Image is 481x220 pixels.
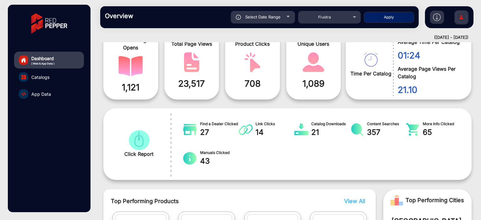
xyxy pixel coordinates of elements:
[27,8,72,39] img: vmg-logo
[344,198,365,204] span: View All
[124,150,153,158] span: Click Report
[256,121,294,127] span: Link Clicks
[200,156,239,167] span: 43
[118,56,143,76] img: catalog
[179,52,204,72] img: catalog
[398,49,462,62] span: 01:24
[169,40,215,48] span: Total Page Views
[230,77,275,90] span: 708
[364,12,414,23] button: Apply
[390,194,403,207] img: Rank image
[240,52,265,72] img: catalog
[230,40,275,48] span: Product Clicks
[183,123,197,136] img: catalog
[433,13,441,21] img: h2download.svg
[108,36,153,51] span: Total Catalog Opens
[21,92,26,96] img: catalog
[14,52,84,69] a: Dashboard( Web & App Data )
[423,127,462,138] span: 65
[406,123,420,136] img: catalog
[311,121,350,127] span: Catalog Downloads
[406,194,464,207] span: Top Performing Cities
[367,127,406,138] span: 357
[169,77,215,90] span: 23,517
[31,62,54,65] span: ( Web & App Data )
[14,69,84,85] a: Catalogs
[398,83,462,96] span: 21.10
[183,152,197,165] img: catalog
[31,91,51,97] span: App Data
[94,34,468,41] div: ([DATE] - [DATE])
[239,123,253,136] img: catalog
[291,40,336,48] span: Unique Users
[108,81,153,94] span: 1,121
[200,121,239,127] span: Find a Dealer Clicked
[14,85,84,102] a: App Data
[200,150,239,156] span: Manuals Clicked
[31,74,49,80] span: Catalogs
[398,65,462,80] span: Average Page Views Per Catalog
[111,197,306,205] span: Top Performing Products
[21,57,26,63] img: home
[294,123,308,136] img: catalog
[200,127,239,138] span: 27
[367,121,406,127] span: Content Searches
[236,15,241,20] img: icon
[127,130,151,150] img: catalog
[105,12,193,20] h3: Overview
[291,77,336,90] span: 1,089
[455,7,468,29] img: Sign%20Up.svg
[350,123,364,136] img: catalog
[343,197,364,205] button: View All
[256,127,294,138] span: 14
[364,53,378,67] img: catalog
[318,15,331,19] span: Fluidra
[423,121,462,127] span: More Info Clicked
[245,14,281,19] span: Select Date Range
[31,55,54,62] span: Dashboard
[21,75,26,79] img: catalog
[301,52,326,72] img: catalog
[311,127,350,138] span: 21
